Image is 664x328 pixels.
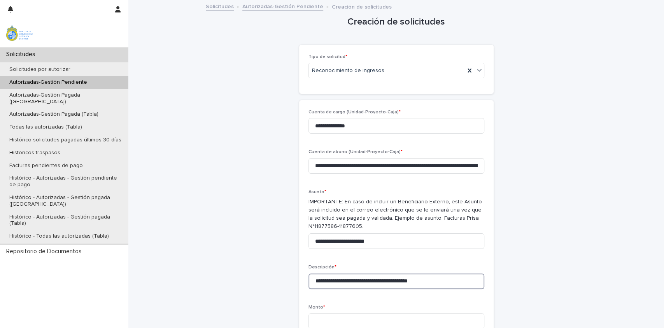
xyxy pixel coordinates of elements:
[332,2,392,11] p: Creación de solicitudes
[3,194,128,208] p: Histórico - Autorizadas - Gestión pagada ([GEOGRAPHIC_DATA])
[308,198,484,230] p: IMPORTANTE: En caso de incluir un Beneficiario Externo, este Asunto será incluido en el correo el...
[3,66,77,73] p: Solicitudes por autorizar
[3,51,42,58] p: Solicitudes
[3,248,88,255] p: Repositorio de Documentos
[3,233,115,240] p: Histórico - Todas las autorizadas (Tabla)
[3,124,88,130] p: Todas las autorizadas (Tabla)
[3,111,105,118] p: Autorizadas-Gestión Pagada (Tabla)
[308,110,401,115] span: Cuenta de cargo (Unidad-Proyecto-Caja)
[242,2,323,11] a: Autorizadas-Gestión Pendiente
[308,150,403,154] span: Cuenta de abono (Unidad-Proyecto-Caja)
[6,25,33,41] img: iqsleoUpQLaG7yz5l0jK
[3,92,128,105] p: Autorizadas-Gestión Pagada ([GEOGRAPHIC_DATA])
[308,265,336,270] span: Descripción
[3,175,128,188] p: Histórico - Autorizadas - Gestión pendiente de pago
[3,150,67,156] p: Historicos traspasos
[3,214,128,227] p: Histórico - Autorizadas - Gestión pagada (Tabla)
[206,2,234,11] a: Solicitudes
[312,67,384,75] span: Reconocimiento de ingresos
[299,16,494,28] h1: Creación de solicitudes
[308,190,326,194] span: Asunto
[308,305,325,310] span: Monto
[3,79,93,86] p: Autorizadas-Gestión Pendiente
[308,55,347,59] span: Tipo de solicitud
[3,162,89,169] p: Facturas pendientes de pago
[3,137,128,143] p: Histórico solicitudes pagadas últimos 30 días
